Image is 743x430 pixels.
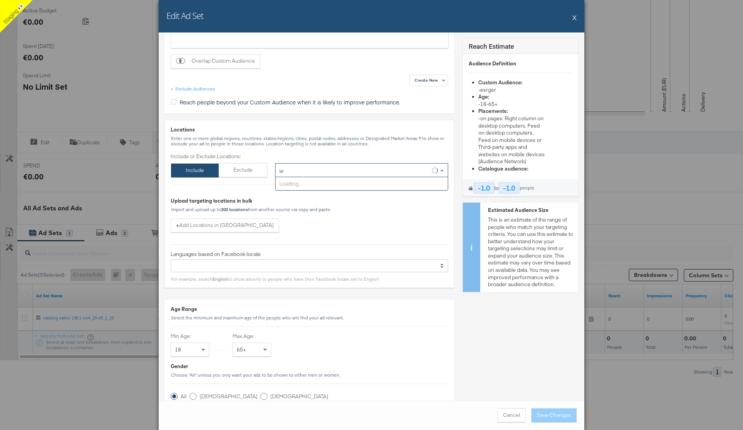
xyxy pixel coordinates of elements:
[478,165,528,172] strong: Catalogue audience:
[171,276,380,282] div: For example, search to show adverts to people who have their Facebook locale set to English
[171,153,267,160] label: Include or Exclude Locations:
[233,333,271,340] label: Max Age:
[480,203,578,292] div: This is an estimate of the range of people who match your targeting criteria. You can use this es...
[219,163,268,177] button: Exclude
[171,333,209,340] label: Min Age:
[171,55,260,68] button: Overlap Custom Audience
[463,179,578,196] div: to
[433,26,437,33] span: ×
[478,101,498,107] span: - 18-65+
[171,363,449,370] div: Gender
[474,183,494,193] div: -1.0
[221,206,248,212] strong: 200 locations
[200,392,257,401] span: [DEMOGRAPHIC_DATA]
[478,86,496,93] span: - esrger
[469,60,572,67] div: Audience Definition
[179,222,274,229] div: Add Locations in [GEOGRAPHIC_DATA]
[175,86,215,92] div: Exclude Audiences
[176,222,179,229] strong: +
[171,372,449,378] div: Choose "All" unless you only want your ads to be shown to either men or women.
[212,276,228,282] strong: English
[171,305,449,313] div: Age Range
[237,346,246,353] span: 65+
[572,10,577,25] button: X
[469,42,514,50] strong: Reach Estimate
[171,164,219,177] button: Include
[171,207,448,212] div: Import and upload up to from another source via copy and paste.
[171,86,215,92] div: Exclude Audiences
[478,79,522,86] strong: Custom Audience:
[478,94,489,101] strong: Age:
[478,108,508,115] strong: Placements:
[488,206,574,214] div: Estimated Audience Size
[499,183,519,193] div: -1.0
[519,185,535,191] div: people
[171,136,448,147] div: Enter one or more global regions, countries, states/regions, cities, postal codes, addresses or D...
[270,392,328,401] span: [DEMOGRAPHIC_DATA]
[409,75,448,86] button: Create New
[166,10,203,21] h2: Edit Ad Set
[171,251,261,258] label: Languages based on Facebook locale
[478,172,496,179] span: - esrger
[181,392,187,401] span: All
[175,346,181,353] span: 18
[478,115,545,165] span: - on pages: Right column on desktop computers, Feed on desktop computers, Feed on mobile devices ...
[171,218,279,232] button: +Add Locations in [GEOGRAPHIC_DATA]
[171,315,449,321] div: Select the minimum and maximum age of the people who will find your ad relevant.
[171,126,448,133] div: Locations
[498,408,526,422] button: Cancel
[171,197,448,205] div: Upload targeting locations in bulk
[276,177,448,191] div: Loading...
[180,98,400,106] span: Reach people beyond your Custom Audience when it is likely to improve performance.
